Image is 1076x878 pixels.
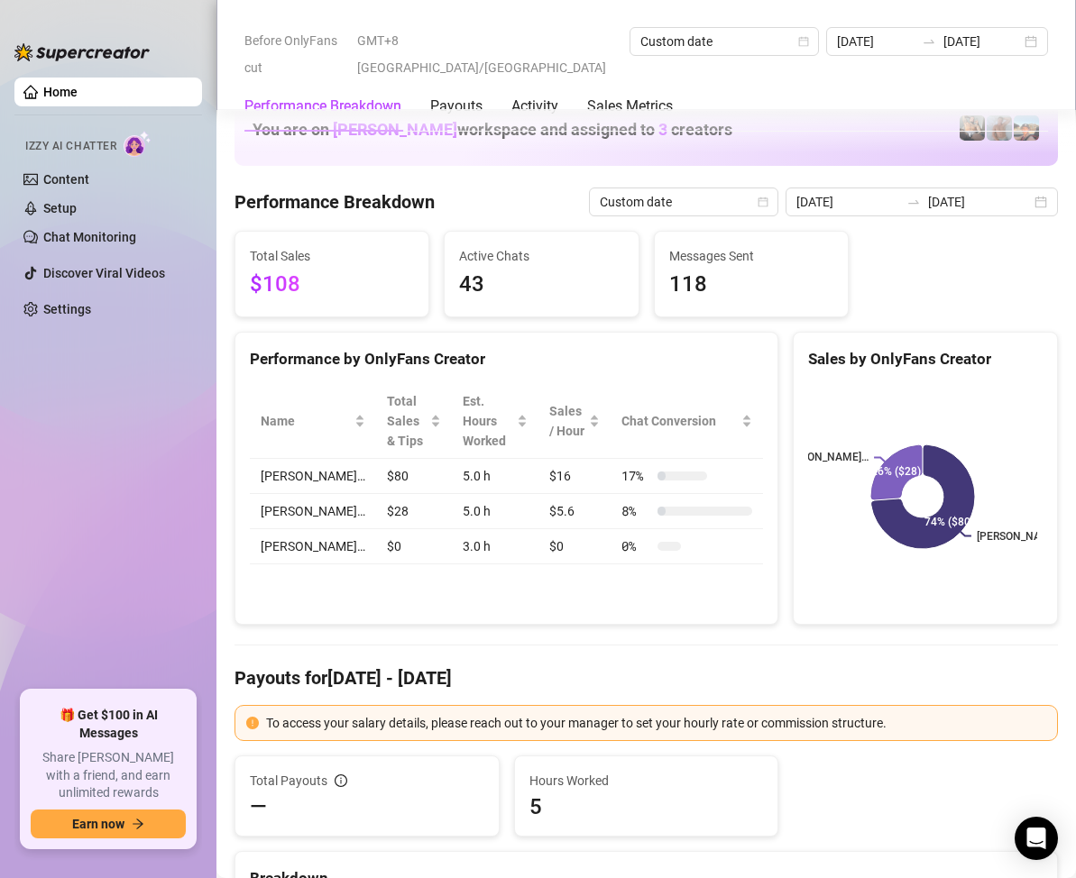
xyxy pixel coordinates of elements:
span: to [906,195,921,209]
span: GMT+8 [GEOGRAPHIC_DATA]/[GEOGRAPHIC_DATA] [357,27,619,81]
td: $5.6 [538,494,612,529]
span: Name [261,411,351,431]
span: to [922,34,936,49]
h4: Performance Breakdown [235,189,435,215]
span: 43 [459,268,623,302]
td: [PERSON_NAME]… [250,529,376,564]
span: 118 [669,268,833,302]
td: $0 [376,529,452,564]
input: End date [943,32,1021,51]
h4: Payouts for [DATE] - [DATE] [235,665,1058,691]
div: Payouts [430,96,483,117]
span: 8 % [621,501,650,521]
span: Total Sales & Tips [387,391,427,451]
td: 5.0 h [452,459,538,494]
img: AI Chatter [124,131,152,157]
div: Open Intercom Messenger [1015,817,1058,860]
a: Chat Monitoring [43,230,136,244]
span: arrow-right [132,818,144,830]
td: [PERSON_NAME]… [250,494,376,529]
th: Chat Conversion [611,384,763,459]
button: Earn nowarrow-right [31,809,186,838]
div: Sales Metrics [587,96,673,117]
div: To access your salary details, please reach out to your manager to set your hourly rate or commis... [266,713,1046,733]
div: Performance by OnlyFans Creator [250,347,763,371]
text: [PERSON_NAME]… [977,530,1067,543]
td: $0 [538,529,612,564]
a: Setup [43,201,77,215]
td: 5.0 h [452,494,538,529]
img: logo-BBDzfeDw.svg [14,43,150,61]
span: $108 [250,268,414,302]
span: 5 [529,792,764,821]
td: $80 [376,459,452,494]
span: Hours Worked [529,771,764,791]
span: Sales / Hour [549,401,586,441]
span: Custom date [640,28,808,55]
input: Start date [796,192,899,212]
div: Est. Hours Worked [463,391,512,451]
span: 🎁 Get $100 in AI Messages [31,707,186,742]
td: $16 [538,459,612,494]
text: [PERSON_NAME]… [778,452,869,464]
td: 3.0 h [452,529,538,564]
span: swap-right [906,195,921,209]
span: calendar [758,197,768,207]
span: exclamation-circle [246,717,259,729]
span: Total Payouts [250,771,327,791]
span: Custom date [600,188,768,215]
div: Performance Breakdown [244,96,401,117]
span: calendar [798,36,809,47]
span: Earn now [72,817,124,831]
span: — [250,792,267,821]
th: Sales / Hour [538,384,612,459]
span: Active Chats [459,246,623,266]
span: Izzy AI Chatter [25,138,116,155]
th: Name [250,384,376,459]
span: Chat Conversion [621,411,738,431]
span: 17 % [621,466,650,486]
a: Settings [43,302,91,316]
td: $28 [376,494,452,529]
div: Sales by OnlyFans Creator [808,347,1043,371]
span: info-circle [335,774,347,787]
div: Activity [511,96,558,117]
th: Total Sales & Tips [376,384,452,459]
a: Content [43,172,89,187]
td: [PERSON_NAME]… [250,459,376,494]
span: Share [PERSON_NAME] with a friend, and earn unlimited rewards [31,749,186,802]
input: End date [928,192,1031,212]
a: Home [43,85,78,99]
span: swap-right [922,34,936,49]
span: Messages Sent [669,246,833,266]
span: Before OnlyFans cut [244,27,346,81]
span: 0 % [621,536,650,556]
input: Start date [837,32,915,51]
span: Total Sales [250,246,414,266]
a: Discover Viral Videos [43,266,165,280]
